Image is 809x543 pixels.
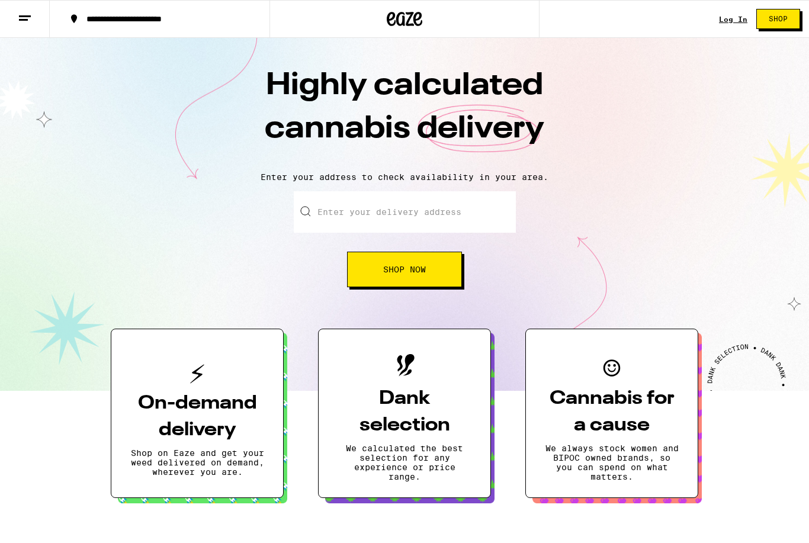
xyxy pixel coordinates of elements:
button: Shop [756,9,800,29]
p: We calculated the best selection for any experience or price range. [338,444,471,481]
button: Shop Now [347,252,462,287]
p: Shop on Eaze and get your weed delivered on demand, wherever you are. [130,448,264,477]
div: Log In [719,15,747,23]
h1: Highly calculated cannabis delivery [197,65,612,163]
p: We always stock women and BIPOC owned brands, so you can spend on what matters. [545,444,679,481]
button: Cannabis for a causeWe always stock women and BIPOC owned brands, so you can spend on what matters. [525,329,698,498]
input: Enter your delivery address [294,191,516,233]
p: Enter your address to check availability in your area. [12,172,797,182]
span: Shop Now [383,265,426,274]
h3: On-demand delivery [130,390,264,444]
h3: Cannabis for a cause [545,385,679,439]
h3: Dank selection [338,385,471,439]
button: On-demand deliveryShop on Eaze and get your weed delivered on demand, wherever you are. [111,329,284,498]
span: Shop [769,15,788,23]
button: Dank selectionWe calculated the best selection for any experience or price range. [318,329,491,498]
